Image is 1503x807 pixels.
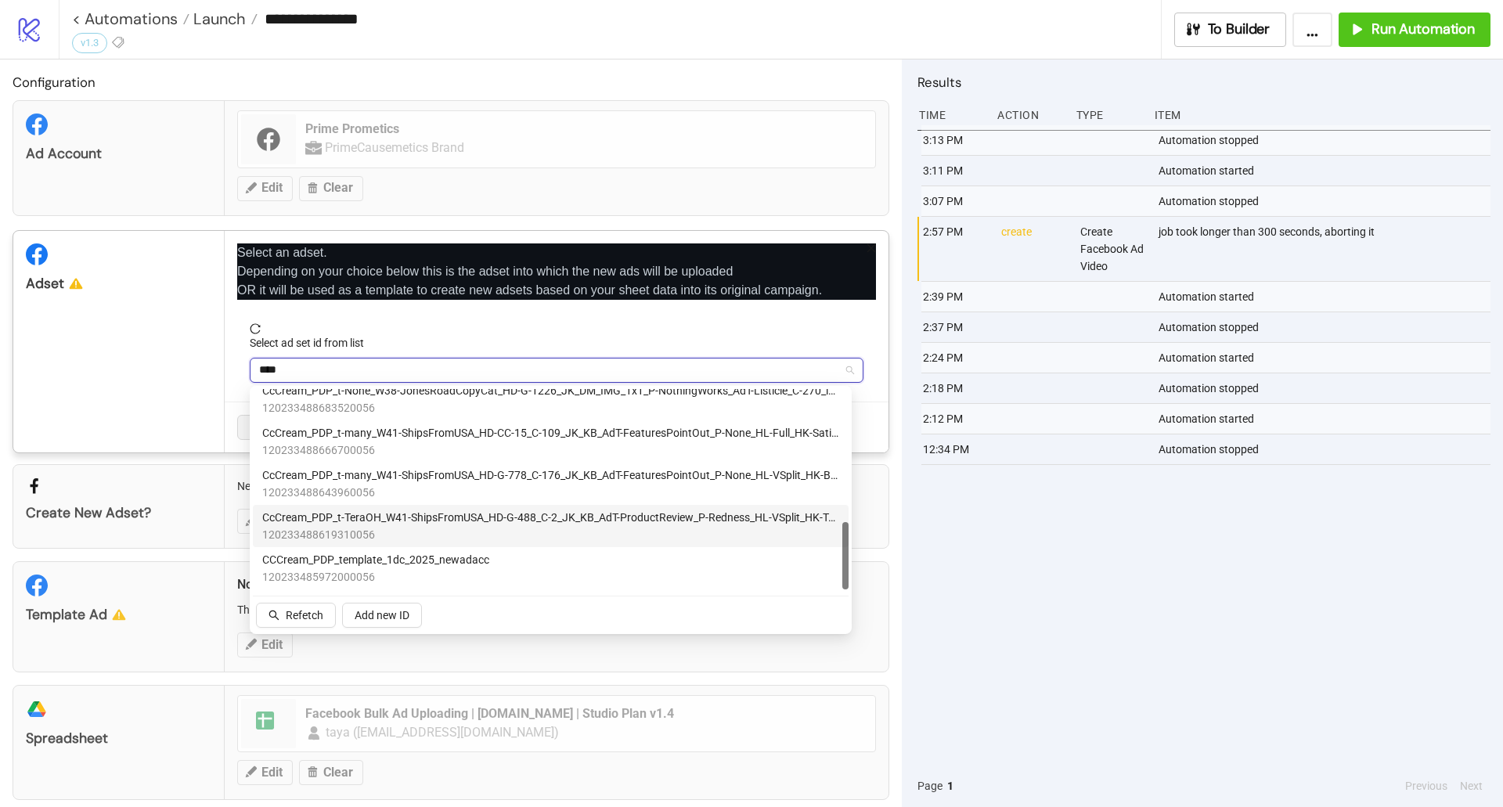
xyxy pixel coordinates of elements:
p: Select an adset. Depending on your choice below this is the adset into which the new ads will be ... [237,243,876,300]
div: Automation started [1157,282,1494,312]
span: Page [917,777,943,794]
label: Select ad set id from list [250,334,374,351]
span: 120233488643960056 [262,484,839,501]
div: 3:11 PM [921,156,989,186]
h2: Configuration [13,72,889,92]
div: Time [917,100,985,130]
span: CCCream_PDP_template_1dc_2025_newadacc [262,551,489,568]
input: Select ad set id from list [259,358,840,382]
div: Automation stopped [1157,125,1494,155]
span: CcCream_PDP_t-many_W41-ShipsFromUSA_HD-G-778_C-176_JK_KB_AdT-FeaturesPointOut_P-None_HL-VSplit_HK... [262,467,839,484]
span: 120233488683520056 [262,399,839,416]
div: Action [996,100,1063,130]
div: create [1000,217,1067,281]
div: CcCream_PDP_t-TeraOH_W41-ShipsFromUSA_HD-G-488_C-2_JK_KB_AdT-ProductReview_P-Redness_HL-VSplit_HK... [253,505,849,547]
span: To Builder [1208,20,1271,38]
span: Add new ID [355,609,409,621]
span: search [269,610,279,621]
button: To Builder [1174,13,1287,47]
div: Create Facebook Ad Video [1079,217,1146,281]
span: CcCream_PDP_t-many_W41-ShipsFromUSA_HD-CC-15_C-109_JK_KB_AdT-FeaturesPointOut_P-None_HL-Full_HK-S... [262,424,839,441]
span: close [866,243,877,254]
button: 1 [943,777,958,794]
div: 2:39 PM [921,282,989,312]
div: CCCream_PDP_template_1dc_2025_newadacc [253,547,849,589]
a: < Automations [72,11,189,27]
div: 12:34 PM [921,434,989,464]
div: Automation started [1157,343,1494,373]
div: Automation started [1157,404,1494,434]
button: Run Automation [1339,13,1490,47]
span: CcCream_PDP_t-None_W38-JonesRoadCopyCat_HD-G-1226_JK_DM_IMG_1x1_P-NothingWorks_AdT-Listicle_C-270... [262,382,839,399]
button: ... [1292,13,1332,47]
span: reload [250,323,863,334]
a: Launch [189,11,258,27]
div: 2:37 PM [921,312,989,342]
div: Automation stopped [1157,373,1494,403]
div: v1.3 [72,33,107,53]
div: Type [1075,100,1142,130]
div: 3:13 PM [921,125,989,155]
span: Run Automation [1371,20,1475,38]
span: 120233485972000056 [262,568,489,585]
div: Automation stopped [1157,434,1494,464]
span: 120233488619310056 [262,526,839,543]
span: 120233488666700056 [262,441,839,459]
button: Refetch [256,603,336,628]
div: CcCream_PDP_t-many_W41-ShipsFromUSA_HD-CC-15_C-109_JK_KB_AdT-FeaturesPointOut_P-None_HL-Full_HK-S... [253,420,849,463]
div: Automation stopped [1157,312,1494,342]
div: 2:24 PM [921,343,989,373]
div: Adset [26,275,211,293]
div: Item [1153,100,1490,130]
button: Next [1455,777,1487,794]
div: Automation stopped [1157,186,1494,216]
div: 2:57 PM [921,217,989,281]
div: 3:07 PM [921,186,989,216]
button: Previous [1400,777,1452,794]
button: Add new ID [342,603,422,628]
div: job took longer than 300 seconds, aborting it [1157,217,1494,281]
h2: Results [917,72,1490,92]
span: CcCream_PDP_t-TeraOH_W41-ShipsFromUSA_HD-G-488_C-2_JK_KB_AdT-ProductReview_P-Redness_HL-VSplit_HK... [262,509,839,526]
div: 2:12 PM [921,404,989,434]
div: Automation started [1157,156,1494,186]
div: 2:18 PM [921,373,989,403]
span: Refetch [286,609,323,621]
button: Cancel [237,415,295,440]
div: CcCream_PDP_t-None_W38-JonesRoadCopyCat_HD-G-1226_JK_DM_IMG_1x1_P-NothingWorks_AdT-Listicle_C-270... [253,378,849,420]
div: CcCream_PDP_t-many_W41-ShipsFromUSA_HD-G-778_C-176_JK_KB_AdT-FeaturesPointOut_P-None_HL-VSplit_HK... [253,463,849,505]
span: Launch [189,9,246,29]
